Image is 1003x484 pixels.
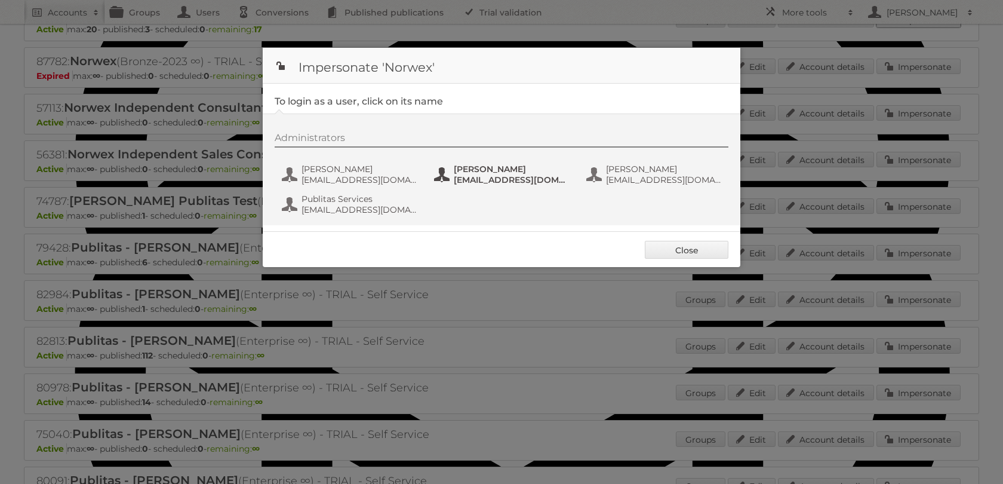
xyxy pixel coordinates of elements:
[433,163,573,186] button: [PERSON_NAME] [EMAIL_ADDRESS][DOMAIN_NAME]
[606,164,722,174] span: [PERSON_NAME]
[645,241,728,259] a: Close
[301,164,417,174] span: [PERSON_NAME]
[454,174,570,185] span: [EMAIL_ADDRESS][DOMAIN_NAME]
[275,96,443,107] legend: To login as a user, click on its name
[281,192,421,216] button: Publitas Services [EMAIL_ADDRESS][DOMAIN_NAME]
[263,48,740,84] h1: Impersonate 'Norwex'
[275,132,728,148] div: Administrators
[301,194,417,204] span: Publitas Services
[585,163,725,186] button: [PERSON_NAME] [EMAIL_ADDRESS][DOMAIN_NAME]
[454,164,570,174] span: [PERSON_NAME]
[281,163,421,186] button: [PERSON_NAME] [EMAIL_ADDRESS][DOMAIN_NAME]
[301,204,417,215] span: [EMAIL_ADDRESS][DOMAIN_NAME]
[606,174,722,185] span: [EMAIL_ADDRESS][DOMAIN_NAME]
[301,174,417,185] span: [EMAIL_ADDRESS][DOMAIN_NAME]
